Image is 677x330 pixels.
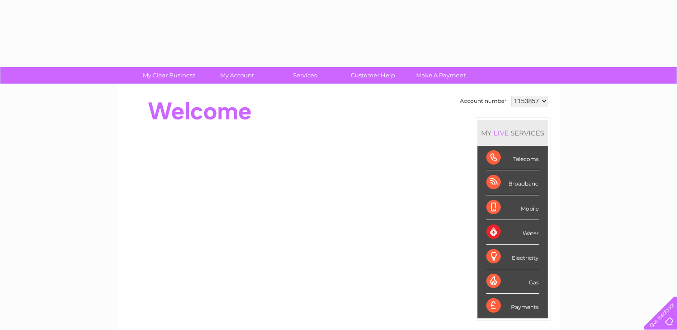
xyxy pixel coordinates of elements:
[268,67,342,84] a: Services
[200,67,274,84] a: My Account
[486,195,539,220] div: Mobile
[486,245,539,269] div: Electricity
[486,170,539,195] div: Broadband
[336,67,410,84] a: Customer Help
[132,67,206,84] a: My Clear Business
[458,93,509,109] td: Account number
[404,67,478,84] a: Make A Payment
[492,129,511,137] div: LIVE
[486,269,539,294] div: Gas
[486,146,539,170] div: Telecoms
[477,120,548,146] div: MY SERVICES
[486,220,539,245] div: Water
[486,294,539,318] div: Payments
